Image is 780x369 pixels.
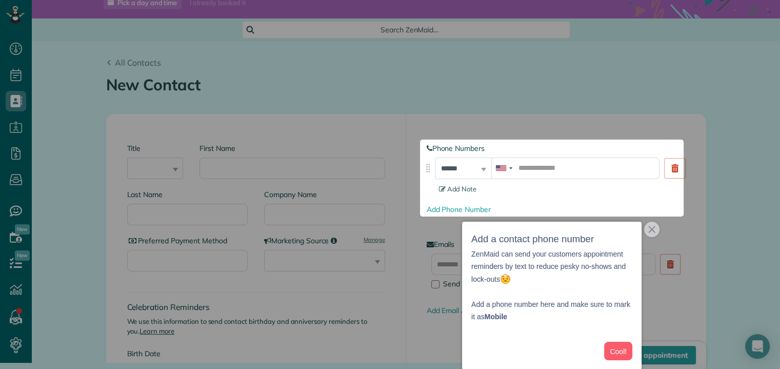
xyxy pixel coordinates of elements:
a: Add Phone Number [427,205,491,214]
img: drag_indicator-119b368615184ecde3eda3c64c821f6cf29d3e2b97b89ee44bc31753036683e5.png [423,163,433,173]
p: ZenMaid can send your customers appointment reminders by text to reduce pesky no-shows and lock-outs [471,248,632,286]
span: Add Note [439,185,477,193]
button: close, [644,222,659,237]
div: United States: +1 [492,158,515,179]
img: :worried: [500,274,511,284]
p: Add a phone number here and make sure to mark it as [471,285,632,323]
h3: Add a contact phone number [471,231,632,248]
strong: Mobile [485,313,507,321]
button: Cool! [604,342,632,361]
label: Phone Numbers [427,143,685,153]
